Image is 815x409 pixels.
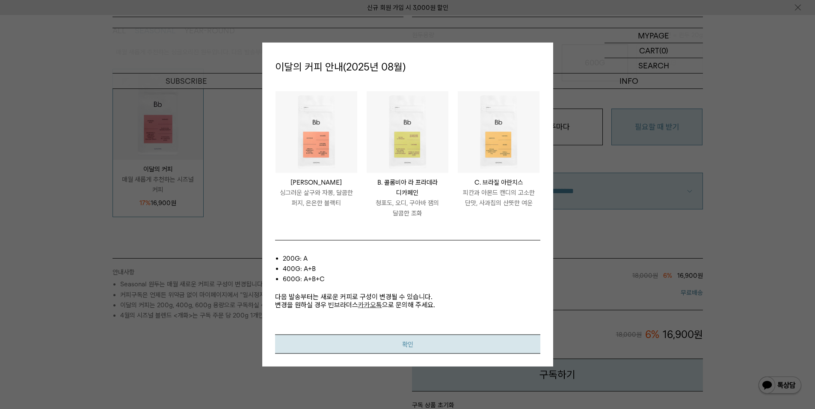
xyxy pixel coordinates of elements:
[367,91,448,173] img: #285
[367,177,448,198] p: B. 콜롬비아 라 프라데라 디카페인
[276,188,357,208] p: 싱그러운 살구와 자몽, 달콤한 퍼지, 은은한 블랙티
[458,188,539,208] p: 피칸과 아몬드 캔디의 고소한 단맛, 사과칩의 산뜻한 여운
[367,198,448,218] p: 청포도, 오디, 구아바 잼의 달콤한 조화
[283,264,540,274] li: 400g: A+B
[458,177,539,188] p: C. 브라질 아란치스
[276,91,357,173] img: #285
[275,284,540,309] p: 다음 발송부터는 새로운 커피로 구성이 변경될 수 있습니다. 변경을 원하실 경우 빈브라더스 으로 문의해 주세요.
[283,274,540,284] li: 600g: A+B+C
[358,301,382,309] a: 카카오톡
[275,55,540,78] p: 이달의 커피 안내(2025년 08월)
[275,335,540,354] button: 확인
[283,253,540,264] li: 200g: A
[276,177,357,188] p: [PERSON_NAME]
[458,91,539,173] img: #285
